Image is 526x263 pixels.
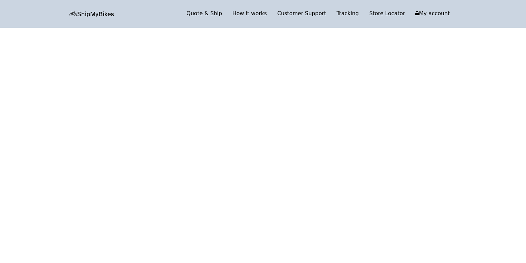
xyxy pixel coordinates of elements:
a: How it works [227,9,272,19]
a: Store Locator [364,9,410,19]
a: Tracking [331,9,364,19]
a: Quote & Ship [181,9,227,19]
img: letsbox [70,11,114,17]
a: Customer Support [272,9,332,19]
a: My account [410,9,455,19]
